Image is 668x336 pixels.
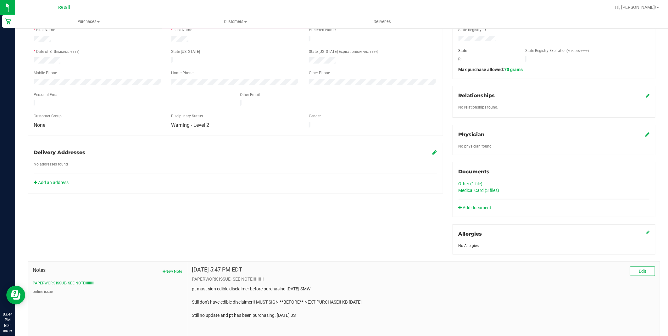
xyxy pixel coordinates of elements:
[3,311,12,328] p: 03:44 PM EDT
[36,27,55,33] label: First Name
[309,113,321,119] label: Gender
[3,328,12,333] p: 08/19
[34,149,85,155] span: Delivery Addresses
[162,15,309,28] a: Customers
[309,27,336,33] label: Preferred Name
[171,122,209,128] span: Warning - Level 2
[459,169,490,175] span: Documents
[162,19,309,25] span: Customers
[309,49,378,54] label: State [US_STATE] Expiration
[15,19,162,25] span: Purchases
[459,188,499,193] a: Medical Card (3 files)
[58,5,70,10] span: Retail
[240,92,260,98] label: Other Email
[504,67,523,72] span: 70 grams
[33,280,94,286] button: PAPERWORK ISSUE- SEE NOTE!!!!!!!!!
[36,49,79,54] label: Date of Birth
[639,269,646,274] span: Edit
[6,286,25,305] iframe: Resource center
[365,19,399,25] span: Deliveries
[454,56,520,62] div: RI
[459,204,495,211] a: Add document
[34,180,69,185] a: Add an address
[525,48,589,53] label: State Registry Expiration
[15,15,162,28] a: Purchases
[459,104,498,110] label: No relationships found.
[174,27,192,33] label: Last Name
[192,276,655,283] p: PAPERWORK ISSUE- SEE NOTE!!!!!!!!!
[33,289,53,294] button: online issue
[171,70,194,76] label: Home Phone
[309,15,456,28] a: Deliveries
[459,132,485,137] span: Physician
[34,70,57,76] label: Mobile Phone
[171,49,200,54] label: State [US_STATE]
[5,18,11,25] inline-svg: Retail
[459,231,482,237] span: Allergies
[192,266,242,273] h4: [DATE] 5:47 PM EDT
[34,113,62,119] label: Customer Group
[459,92,495,98] span: Relationships
[171,113,203,119] label: Disciplinary Status
[309,70,330,76] label: Other Phone
[34,122,45,128] span: None
[459,27,486,33] label: State Registry ID
[615,5,656,10] span: Hi, [PERSON_NAME]!
[356,50,378,53] span: (MM/DD/YYYY)
[567,49,589,53] span: (MM/DD/YYYY)
[163,269,182,274] button: New Note
[459,181,483,186] a: Other (1 file)
[34,92,59,98] label: Personal Email
[630,266,655,276] button: Edit
[459,67,523,72] span: Max purchase allowed:
[459,144,493,148] span: No physician found.
[34,161,68,167] label: No addresses found
[459,243,649,249] div: No Allergies
[33,266,182,274] span: Notes
[192,286,655,319] p: pt must sign edible disclaimer before purchasing [DATE] SMW Still don't have edible disclaimer!! ...
[454,48,520,53] div: State
[57,50,79,53] span: (MM/DD/YYYY)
